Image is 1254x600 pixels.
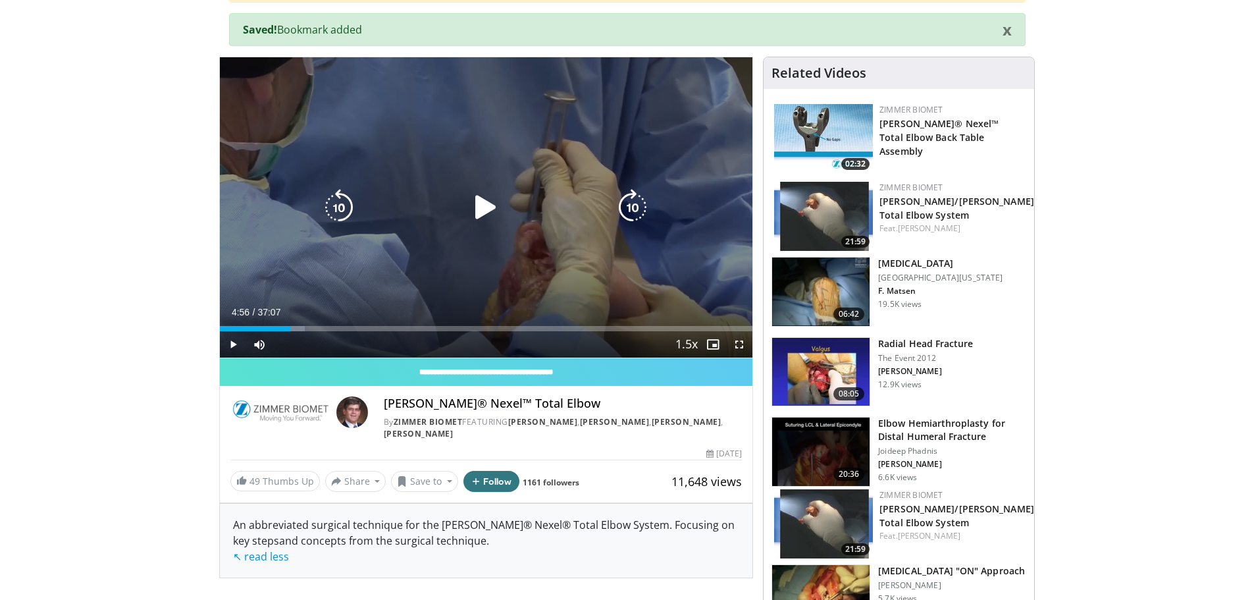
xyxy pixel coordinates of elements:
[233,533,489,564] span: and concepts from the surgical technique.
[833,387,865,400] span: 08:05
[336,396,368,428] img: Avatar
[220,331,246,358] button: Play
[706,448,742,460] div: [DATE]
[879,503,1034,529] a: [PERSON_NAME]/[PERSON_NAME] Total Elbow System
[878,472,917,483] p: 6.6K views
[243,22,277,37] strong: Saved!
[878,273,1003,283] p: [GEOGRAPHIC_DATA][US_STATE]
[833,308,865,321] span: 06:42
[771,337,1026,407] a: 08:05 Radial Head Fracture The Event 2012 [PERSON_NAME] 12.9K views
[772,338,870,406] img: heCDP4pTuni5z6vX4xMDoxOmtxOwKG7D_1.150x105_q85_crop-smart_upscale.jpg
[878,459,1026,470] p: [PERSON_NAME]
[232,307,249,317] span: 4:56
[898,530,960,541] a: [PERSON_NAME]
[878,417,1026,443] h3: Elbow Hemiarthroplasty for Distal Humeral Fracture
[879,182,943,193] a: Zimmer Biomet
[233,517,740,564] div: An abbreviated surgical technique for the [PERSON_NAME]® Nexel® Total Elbow System. Focusing on k...
[230,471,320,491] a: 49 Thumbs Up
[774,489,873,559] a: 21:59
[878,379,922,390] p: 12.9K views
[257,307,280,317] span: 37:07
[771,257,1026,327] a: 06:42 [MEDICAL_DATA] [GEOGRAPHIC_DATA][US_STATE] F. Matsen 19.5K views
[384,396,742,411] h4: [PERSON_NAME]® Nexel™ Total Elbow
[700,331,726,358] button: Enable picture-in-picture mode
[391,471,458,492] button: Save to
[229,13,1026,46] div: Bookmark added
[394,416,463,427] a: Zimmer Biomet
[673,331,700,358] button: Playback Rate
[774,104,873,173] img: AZ2ZgMjz0LFGHCPn4xMDoxOjA4MTsiGN.150x105_q85_crop-smart_upscale.jpg
[774,182,873,251] a: 21:59
[1003,22,1012,38] button: x
[878,337,973,350] h3: Radial Head Fracture
[523,477,579,488] a: 1161 followers
[774,182,873,251] img: AlCdVYZxUWkgWPEX4xMDoxOjBrO-I4W8.150x105_q85_crop-smart_upscale.jpg
[771,417,1026,487] a: 20:36 Elbow Hemiarthroplasty for Distal Humeral Fracture Joideep Phadnis [PERSON_NAME] 6.6K views
[841,543,870,555] span: 21:59
[841,236,870,248] span: 21:59
[878,580,1025,591] p: [PERSON_NAME]
[879,195,1034,221] a: [PERSON_NAME]/[PERSON_NAME] Total Elbow System
[879,223,1034,234] div: Feat.
[652,416,721,427] a: [PERSON_NAME]
[249,475,260,487] span: 49
[580,416,650,427] a: [PERSON_NAME]
[384,416,742,440] div: By FEATURING , , ,
[879,117,999,157] a: [PERSON_NAME]® Nexel™ Total Elbow Back Table Assembly
[384,428,454,439] a: [PERSON_NAME]
[879,104,943,115] a: Zimmer Biomet
[774,104,873,173] a: 02:32
[879,530,1034,542] div: Feat.
[463,471,520,492] button: Follow
[879,489,943,501] a: Zimmer Biomet
[230,396,331,428] img: Zimmer Biomet
[878,353,973,364] p: The Event 2012
[772,418,870,486] img: 0093eea9-15b4-4f40-b69c-133d19b026a0.150x105_q85_crop-smart_upscale.jpg
[253,307,255,317] span: /
[878,286,1003,296] p: F. Matsen
[772,258,870,326] img: 38827_0000_3.png.150x105_q85_crop-smart_upscale.jpg
[841,158,870,170] span: 02:32
[898,223,960,234] a: [PERSON_NAME]
[220,57,753,358] video-js: Video Player
[233,549,289,564] a: ↖ read less
[246,331,273,358] button: Mute
[771,65,866,81] h4: Related Videos
[220,326,753,331] div: Progress Bar
[878,446,1026,456] p: Joideep Phadnis
[878,366,973,377] p: [PERSON_NAME]
[774,489,873,559] img: AlCdVYZxUWkgWPEX4xMDoxOjBrO-I4W8.150x105_q85_crop-smart_upscale.jpg
[878,564,1025,578] h3: [MEDICAL_DATA] "ON" Approach
[878,257,1003,270] h3: [MEDICAL_DATA]
[833,468,865,481] span: 20:36
[671,474,742,489] span: 11,648 views
[878,299,922,310] p: 19.5K views
[325,471,386,492] button: Share
[508,416,578,427] a: [PERSON_NAME]
[726,331,752,358] button: Fullscreen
